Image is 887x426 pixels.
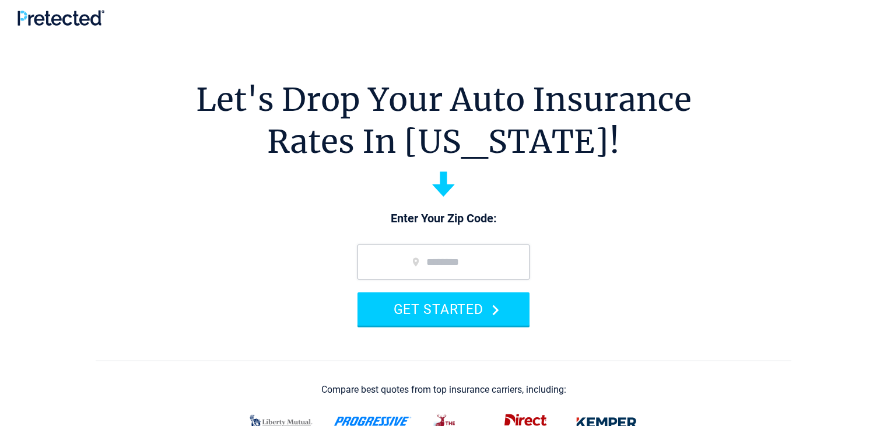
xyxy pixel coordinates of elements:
[321,385,566,395] div: Compare best quotes from top insurance carriers, including:
[357,292,530,326] button: GET STARTED
[346,211,541,227] p: Enter Your Zip Code:
[357,245,530,280] input: zip code
[334,417,412,426] img: progressive
[196,79,692,163] h1: Let's Drop Your Auto Insurance Rates In [US_STATE]!
[17,10,104,26] img: Pretected Logo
